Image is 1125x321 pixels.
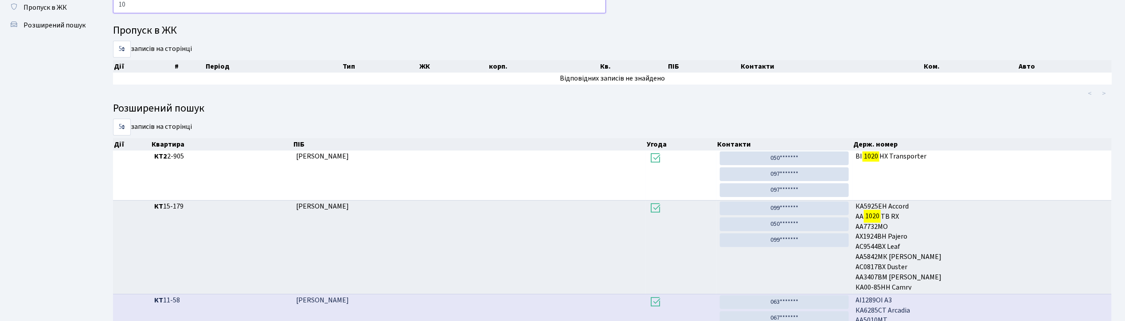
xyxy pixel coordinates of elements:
[113,138,151,151] th: Дії
[154,151,167,161] b: КТ2
[488,60,599,73] th: корп.
[293,138,646,151] th: ПІБ
[1018,60,1112,73] th: Авто
[113,41,131,58] select: записів на сторінці
[296,295,349,305] span: [PERSON_NAME]
[856,201,1108,290] span: КА5925ЕН Accord АА ТВ RX АА7732МО АХ1924ВН Pajero AC9544BX Leaf АА5842МК [PERSON_NAME] AC0817BX D...
[852,138,1112,151] th: Держ. номер
[113,73,1112,85] td: Відповідних записів не знайдено
[740,60,923,73] th: Контакти
[154,201,163,211] b: КТ
[717,138,853,151] th: Контакти
[154,295,163,305] b: КТ
[342,60,418,73] th: Тип
[23,20,86,30] span: Розширений пошук
[863,150,879,162] mark: 1020
[667,60,740,73] th: ПІБ
[864,210,881,222] mark: 1020
[174,60,205,73] th: #
[599,60,667,73] th: Кв.
[113,102,1112,115] h4: Розширений пошук
[113,41,192,58] label: записів на сторінці
[113,60,174,73] th: Дії
[113,24,1112,37] h4: Пропуск в ЖК
[113,119,192,135] label: записів на сторінці
[4,16,93,34] a: Розширений пошук
[154,201,289,212] span: 15-179
[418,60,488,73] th: ЖК
[23,3,67,12] span: Пропуск в ЖК
[296,201,349,211] span: [PERSON_NAME]
[296,151,349,161] span: [PERSON_NAME]
[154,295,289,306] span: 11-58
[646,138,717,151] th: Угода
[154,151,289,162] span: 2-905
[923,60,1018,73] th: Ком.
[856,151,1108,162] span: ВІ НХ Transporter
[151,138,293,151] th: Квартира
[113,119,131,135] select: записів на сторінці
[205,60,342,73] th: Період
